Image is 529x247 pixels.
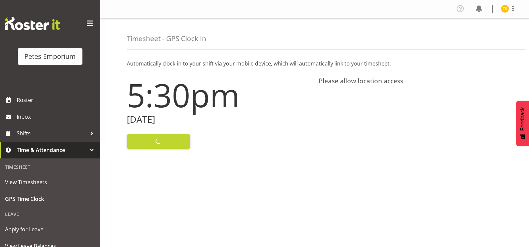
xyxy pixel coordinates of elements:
div: Petes Emporium [24,51,76,61]
span: Roster [17,95,97,105]
span: Feedback [520,107,526,131]
h4: Timesheet - GPS Clock In [127,35,206,42]
h1: 5:30pm [127,77,311,113]
span: Apply for Leave [5,224,95,234]
span: GPS Time Clock [5,194,95,204]
span: Inbox [17,112,97,122]
img: Rosterit website logo [5,17,60,30]
h2: [DATE] [127,114,311,125]
span: Time & Attendance [17,145,87,155]
a: View Timesheets [2,174,98,191]
p: Automatically clock-in to your shift via your mobile device, which will automatically link to you... [127,59,502,68]
div: Timesheet [2,160,98,174]
img: tamara-straker11292.jpg [501,5,509,13]
h4: Please allow location access [319,77,503,85]
span: Shifts [17,128,87,138]
span: View Timesheets [5,177,95,187]
div: Leave [2,207,98,221]
button: Feedback - Show survey [516,101,529,146]
a: GPS Time Clock [2,191,98,207]
a: Apply for Leave [2,221,98,238]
